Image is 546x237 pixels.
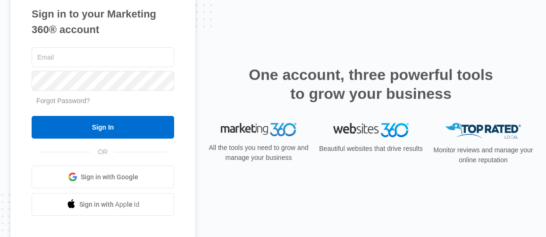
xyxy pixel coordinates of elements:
[81,172,138,182] span: Sign in with Google
[36,97,90,105] a: Forgot Password?
[445,123,521,139] img: Top Rated Local
[32,166,174,188] a: Sign in with Google
[246,65,496,103] h2: One account, three powerful tools to grow your business
[206,143,311,163] p: All the tools you need to grow and manage your business
[221,123,296,136] img: Marketing 360
[318,144,424,154] p: Beautiful websites that drive results
[91,147,114,157] span: OR
[32,6,174,37] h1: Sign in to your Marketing 360® account
[430,145,536,165] p: Monitor reviews and manage your online reputation
[333,123,409,137] img: Websites 360
[32,47,174,67] input: Email
[32,193,174,216] a: Sign in with Apple Id
[32,116,174,139] input: Sign In
[79,200,140,210] span: Sign in with Apple Id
